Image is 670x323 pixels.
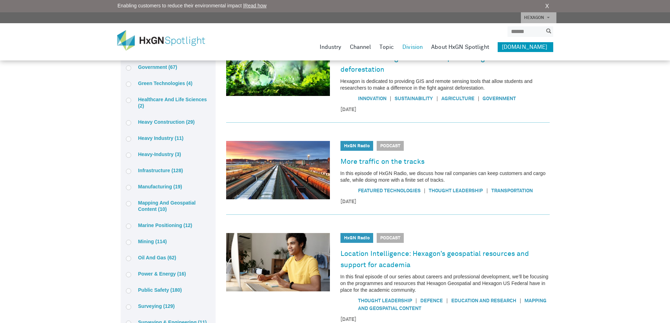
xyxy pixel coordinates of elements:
span: Podcast [377,233,404,243]
label: Healthcare and life sciences (2) [126,96,210,109]
a: Agriculture [441,96,474,101]
a: Channel [350,42,371,52]
a: HxGN Radio [344,236,370,240]
span: | [483,187,491,194]
a: Industry [320,42,342,52]
img: HxGN Spotlight [117,30,216,51]
a: Smart monitoring is a critical step in cutting down on deforestation [340,53,550,76]
span: | [433,95,441,102]
img: More traffic on the tracks [226,141,330,199]
a: Read how [244,3,267,8]
a: HxGN Radio [344,144,370,148]
p: Hexagon is dedicated to providing GIS and remote sensing tools that allow students and researcher... [340,78,550,91]
time: [DATE] [340,106,550,114]
a: Transportation [491,188,533,193]
p: In this episode of HxGN Radio, we discuss how rail companies can keep customers and cargo safe, w... [340,170,550,183]
a: Thought Leadership [358,298,412,303]
label: Oil and gas (62) [126,254,210,261]
a: Defence [420,298,443,303]
a: Innovation [358,96,387,101]
span: | [421,187,429,194]
span: | [387,95,395,102]
a: Featured Technologies [358,188,421,193]
span: | [474,95,483,102]
label: Public safety (180) [126,287,210,293]
span: | [412,297,421,304]
a: Thought Leadership [429,188,483,193]
label: Mapping and geospatial content (10) [126,200,210,212]
label: Green Technologies (4) [126,80,210,86]
a: Topic [379,42,394,52]
a: Education and research [451,298,516,303]
label: Marine positioning (12) [126,222,210,228]
a: X [545,2,549,11]
label: Heavy Industry (11) [126,135,210,141]
label: heavy-industry (3) [126,151,210,157]
a: Sustainability [395,96,433,101]
label: Heavy Construction (29) [126,119,210,125]
p: In this final episode of our series about careers and professional development, we’ll be focusing... [340,273,550,293]
a: Location Intelligence: Hexagon’s geospatial resources and support for academia [340,248,550,271]
img: Location Intelligence: Hexagon’s geospatial resources and support for academia [226,233,330,291]
label: Power & Energy (16) [126,271,210,277]
a: Government [483,96,516,101]
span: | [443,297,451,304]
img: Smart monitoring is a critical step in cutting down on deforestation [226,38,330,96]
a: About HxGN Spotlight [431,42,489,52]
a: HEXAGON [521,12,556,23]
label: Surveying (129) [126,303,210,309]
a: [DOMAIN_NAME] [498,42,553,52]
label: Government (67) [126,64,210,70]
time: [DATE] [340,198,550,206]
a: More traffic on the tracks [340,156,425,167]
a: Division [402,42,423,52]
span: Enabling customers to reduce their environmental impact | [117,2,267,9]
label: Manufacturing (19) [126,183,210,190]
span: | [516,297,525,304]
label: Mining (114) [126,238,210,245]
span: Podcast [377,141,404,151]
label: Infrastructure (128) [126,167,210,174]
